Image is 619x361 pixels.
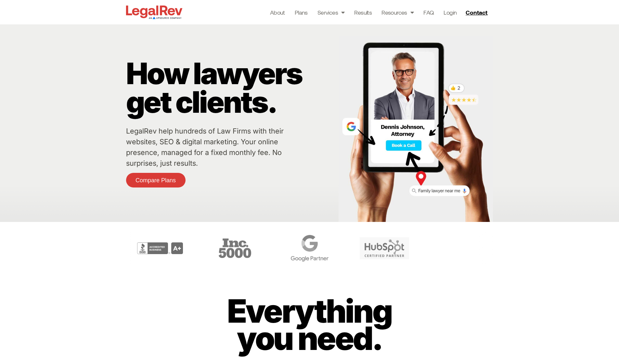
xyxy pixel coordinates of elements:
[354,8,372,17] a: Results
[126,59,335,116] p: How lawyers get clients.
[124,232,196,265] div: 2 / 6
[199,232,271,265] div: 3 / 6
[349,232,420,265] div: 5 / 6
[466,9,487,15] span: Contact
[126,127,284,167] a: LegalRev help hundreds of Law Firms with their websites, SEO & digital marketing. Your online pre...
[135,177,176,183] span: Compare Plans
[270,8,457,17] nav: Menu
[126,173,186,187] a: Compare Plans
[423,232,495,265] div: 6 / 6
[215,297,404,352] p: Everything you need.
[270,8,285,17] a: About
[463,7,492,18] a: Contact
[444,8,457,17] a: Login
[381,8,414,17] a: Resources
[274,232,345,265] div: 4 / 6
[295,8,308,17] a: Plans
[124,232,495,265] div: Carousel
[423,8,434,17] a: FAQ
[317,8,345,17] a: Services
